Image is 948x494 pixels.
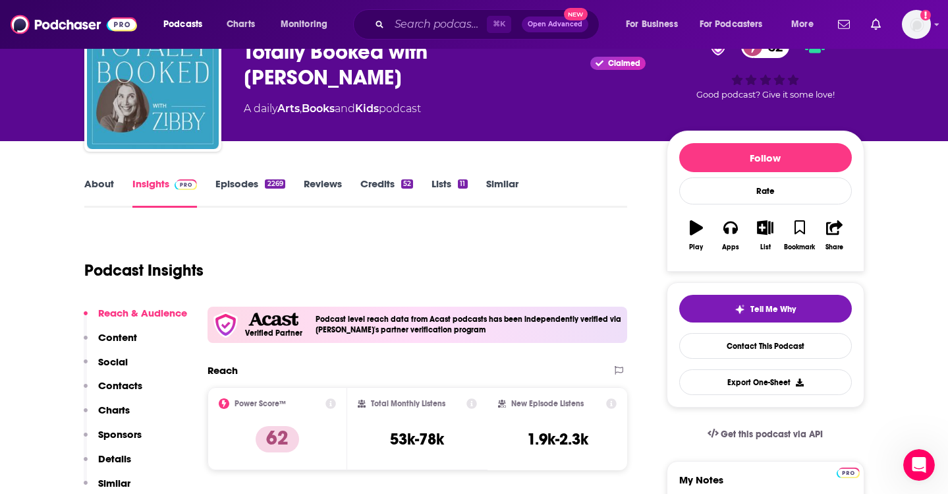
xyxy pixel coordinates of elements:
[213,312,238,338] img: verfied icon
[691,14,782,35] button: open menu
[760,243,771,251] div: List
[208,364,238,377] h2: Reach
[11,12,137,37] img: Podchaser - Follow, Share and Rate Podcasts
[84,428,142,452] button: Sponsors
[84,307,187,331] button: Reach & Audience
[98,428,142,441] p: Sponsors
[791,15,814,34] span: More
[98,452,131,465] p: Details
[679,212,713,259] button: Play
[902,10,931,39] img: User Profile
[371,399,445,408] h2: Total Monthly Listens
[458,179,467,189] div: 11
[390,429,444,449] h3: 53k-78k
[783,212,817,259] button: Bookmark
[300,102,302,115] span: ,
[389,14,487,35] input: Search podcasts, credits, & more...
[98,307,187,319] p: Reach & Audience
[277,102,300,115] a: Arts
[302,102,335,115] a: Books
[617,14,694,35] button: open menu
[713,212,748,259] button: Apps
[679,295,852,323] button: tell me why sparkleTell Me Why
[527,429,588,449] h3: 1.9k-2.3k
[511,399,584,408] h2: New Episode Listens
[98,477,130,489] p: Similar
[227,15,255,34] span: Charts
[902,10,931,39] span: Logged in as anyalola
[735,304,745,315] img: tell me why sparkle
[784,243,815,251] div: Bookmark
[837,468,860,478] img: Podchaser Pro
[175,179,198,190] img: Podchaser Pro
[564,8,588,20] span: New
[84,355,128,380] button: Social
[271,14,345,35] button: open menu
[679,143,852,172] button: Follow
[486,177,518,208] a: Similar
[689,243,703,251] div: Play
[522,16,588,32] button: Open AdvancedNew
[84,404,130,428] button: Charts
[902,10,931,39] button: Show profile menu
[248,313,298,326] img: Acast
[98,379,142,392] p: Contacts
[355,102,379,115] a: Kids
[281,15,327,34] span: Monitoring
[245,329,302,337] h5: Verified Partner
[256,426,299,452] p: 62
[366,9,612,40] div: Search podcasts, credits, & more...
[837,466,860,478] a: Pro website
[696,90,835,100] span: Good podcast? Give it some love!
[528,21,582,28] span: Open Advanced
[748,212,782,259] button: List
[84,331,137,355] button: Content
[244,101,421,117] div: A daily podcast
[667,26,864,108] div: verified Badge62Good podcast? Give it some love!
[401,179,413,189] div: 52
[432,177,467,208] a: Lists11
[154,14,219,35] button: open menu
[304,177,342,208] a: Reviews
[700,15,763,34] span: For Podcasters
[84,452,131,477] button: Details
[903,449,935,481] iframe: Intercom live chat
[87,17,219,149] img: Totally Booked with Zibby
[487,16,511,33] span: ⌘ K
[98,331,137,344] p: Content
[817,212,851,259] button: Share
[335,102,355,115] span: and
[235,399,286,408] h2: Power Score™
[98,355,128,368] p: Social
[626,15,678,34] span: For Business
[218,14,263,35] a: Charts
[679,333,852,359] a: Contact This Podcast
[697,418,834,450] a: Get this podcast via API
[316,315,623,334] h4: Podcast level reach data from Acast podcasts has been independently verified via [PERSON_NAME]'s ...
[833,13,855,36] a: Show notifications dropdown
[163,15,202,34] span: Podcasts
[679,177,852,204] div: Rate
[132,177,198,208] a: InsightsPodchaser Pro
[679,369,852,395] button: Export One-Sheet
[782,14,830,35] button: open menu
[84,379,142,404] button: Contacts
[722,243,739,251] div: Apps
[98,404,130,416] p: Charts
[265,179,285,189] div: 2269
[360,177,413,208] a: Credits52
[84,261,204,280] h1: Podcast Insights
[215,177,285,208] a: Episodes2269
[825,243,843,251] div: Share
[608,60,640,67] span: Claimed
[750,304,796,315] span: Tell Me Why
[84,177,114,208] a: About
[920,10,931,20] svg: Add a profile image
[866,13,886,36] a: Show notifications dropdown
[721,429,823,440] span: Get this podcast via API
